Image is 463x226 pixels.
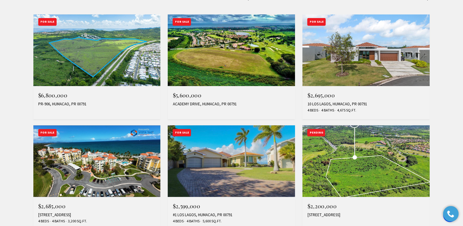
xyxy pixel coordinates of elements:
span: 3,200 Sq.Ft. [66,219,87,224]
div: #1 LOS LAGOS, HUMACAO, PR 00791 [173,213,290,217]
span: 4 Beds [307,108,318,113]
span: $2,200,000 [307,202,336,210]
span: $6,800,000 [38,92,67,99]
span: 4 Baths [319,108,334,113]
img: For Sale [33,14,161,86]
div: ACADEMY DRIVE, HUMACAO, PR 00791 [173,102,290,107]
span: $2,599,000 [173,202,200,210]
span: 4 Baths [185,219,199,224]
a: For Sale For Sale $5,600,000 ACADEMY DRIVE, HUMACAO, PR 00791 [168,14,295,119]
span: 5,600 Sq.Ft. [201,219,221,224]
div: For Sale [173,18,191,26]
span: 4 Beds [173,219,183,224]
div: 10 LOS LAGOS, HUMACAO, PR 00791 [307,102,425,107]
div: Pending [307,129,325,137]
img: For Sale [302,14,430,86]
img: For Sale [168,125,295,197]
span: $5,600,000 [173,92,201,99]
div: For Sale [38,129,57,137]
a: For Sale For Sale $2,695,000 10 LOS LAGOS, HUMACAO, PR 00791 4 Beds 4 Baths 4,675 Sq.Ft. [302,14,430,119]
div: [STREET_ADDRESS] [307,213,425,217]
div: PR-906, HUMACAO, PR 00791 [38,102,156,107]
span: $2,695,000 [307,92,334,99]
img: For Sale [33,125,161,197]
span: 4,675 Sq.Ft. [335,108,356,113]
div: [STREET_ADDRESS] [38,213,156,217]
img: For Sale [168,14,295,86]
div: For Sale [173,129,191,137]
span: $2,685,000 [38,202,65,210]
a: For Sale For Sale $6,800,000 PR-906, HUMACAO, PR 00791 [33,14,161,119]
div: For Sale [38,18,57,26]
span: 4 Beds [38,219,49,224]
div: For Sale [307,18,326,26]
span: 4 Baths [50,219,65,224]
img: Pending [302,125,430,197]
